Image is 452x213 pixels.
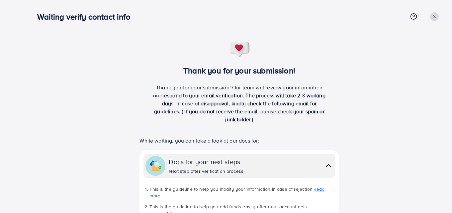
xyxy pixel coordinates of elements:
[324,161,333,170] img: collapse
[37,12,136,22] h3: Waiting verify contact info
[129,66,350,75] h3: Thank you for your submission!
[149,186,335,199] li: This is the guideline to help you modify your information in case of rejection.
[149,186,324,199] a: Read more
[169,168,243,174] div: Next step after verification process
[169,157,243,166] div: Docs for your next steps
[154,92,325,123] span: respond to your email verification. The process will take 2-3 working days. In case of disapprova...
[151,83,328,123] p: Thank you for your submission! Our team will review your information and
[149,160,161,172] img: collapse
[139,137,339,145] p: While waiting, you can take a look at our docs for:
[228,41,250,58] img: success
